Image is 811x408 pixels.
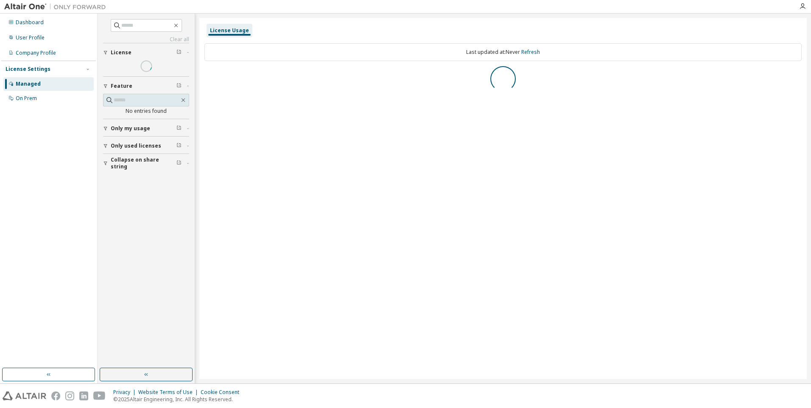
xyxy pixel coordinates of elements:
p: © 2025 Altair Engineering, Inc. All Rights Reserved. [113,396,244,403]
div: Last updated at: Never [204,43,802,61]
button: Feature [103,77,189,95]
div: Website Terms of Use [138,389,201,396]
button: License [103,43,189,62]
button: Collapse on share string [103,154,189,173]
img: instagram.svg [65,391,74,400]
span: Clear filter [176,143,182,149]
img: altair_logo.svg [3,391,46,400]
span: License [111,49,131,56]
div: User Profile [16,34,45,41]
img: facebook.svg [51,391,60,400]
div: No entries found [103,108,189,115]
button: Only used licenses [103,137,189,155]
div: Managed [16,81,41,87]
div: License Settings [6,66,50,73]
div: Company Profile [16,50,56,56]
div: Privacy [113,389,138,396]
span: Only used licenses [111,143,161,149]
button: Only my usage [103,119,189,138]
a: Refresh [521,48,540,56]
span: Clear filter [176,125,182,132]
span: Collapse on share string [111,156,176,170]
img: Altair One [4,3,110,11]
span: Feature [111,83,132,89]
div: License Usage [210,27,249,34]
span: Clear filter [176,49,182,56]
img: youtube.svg [93,391,106,400]
a: Clear all [103,36,189,43]
div: Cookie Consent [201,389,244,396]
span: Only my usage [111,125,150,132]
div: On Prem [16,95,37,102]
img: linkedin.svg [79,391,88,400]
span: Clear filter [176,160,182,167]
span: Clear filter [176,83,182,89]
div: Dashboard [16,19,44,26]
